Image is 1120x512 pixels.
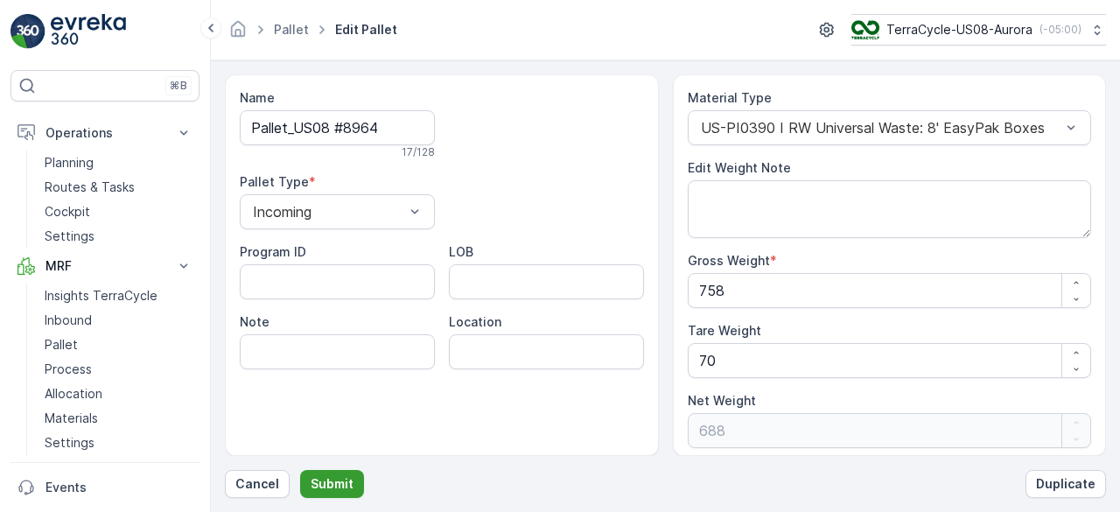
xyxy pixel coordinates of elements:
label: Pallet Type [240,174,309,189]
a: Planning [38,151,199,175]
p: Pallet [45,336,78,354]
a: Routes & Tasks [38,175,199,200]
p: Cockpit [45,203,90,221]
button: TerraCycle-US08-Aurora(-05:00) [851,14,1106,46]
label: Material Type [688,90,772,105]
p: 17 / 128 [402,145,435,159]
p: Operations [45,124,164,142]
span: FD, SO63949, [DATE], #4 [58,287,209,302]
span: US-PI0437 I RW Universal Waste: Gloves & Safety [74,431,378,446]
p: ⌘B [170,79,187,93]
p: Materials [45,410,98,427]
button: Cancel [225,470,290,498]
a: Pallet [274,22,309,37]
label: Edit Weight Note [688,160,791,175]
p: ( -05:00 ) [1039,23,1081,37]
img: image_ci7OI47.png [851,20,879,39]
a: Insights TerraCycle [38,284,199,308]
p: TerraCycle-US08-Aurora [886,21,1032,39]
span: Total Weight : [15,316,102,331]
p: MRF [45,257,164,275]
p: Settings [45,228,94,245]
label: Gross Weight [688,253,770,268]
p: Insights TerraCycle [45,287,157,305]
p: FD, SO63949, [DATE], #4 [471,15,647,36]
a: Materials [38,406,199,431]
a: Settings [38,224,199,249]
p: Events [45,479,192,496]
a: Pallet [38,333,199,357]
button: Submit [300,470,364,498]
img: logo_light-DOdMpM7g.png [51,14,126,49]
span: Asset Type : [15,403,93,417]
label: Location [449,314,501,329]
button: MRF [10,249,199,284]
span: Name : [15,287,58,302]
span: 232 [92,345,115,360]
img: logo [10,14,45,49]
a: Cockpit [38,200,199,224]
span: 70 [98,374,114,389]
label: Note [240,314,269,329]
a: Allocation [38,382,199,406]
button: Operations [10,116,199,151]
button: Duplicate [1025,470,1106,498]
label: Tare Weight [688,323,761,338]
span: 302 [102,316,126,331]
a: Settings [38,431,199,455]
a: Events [10,470,199,505]
p: Duplicate [1036,475,1095,493]
span: Tare Weight : [15,374,98,389]
span: FD Pallet [93,403,147,417]
p: Submit [311,475,353,493]
p: Routes & Tasks [45,179,135,196]
p: Cancel [235,475,279,493]
a: Process [38,357,199,382]
p: Process [45,361,92,378]
p: Inbound [45,312,92,329]
label: Net Weight [688,393,756,408]
label: Name [240,90,275,105]
a: Inbound [38,308,199,333]
p: Allocation [45,385,102,403]
p: Planning [45,154,94,172]
span: Net Weight : [15,345,92,360]
span: Edit Pallet [332,21,401,39]
label: LOB [449,244,473,259]
span: Material : [15,431,74,446]
a: Homepage [228,26,248,41]
label: Program ID [240,244,306,259]
p: Settings [45,434,94,452]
